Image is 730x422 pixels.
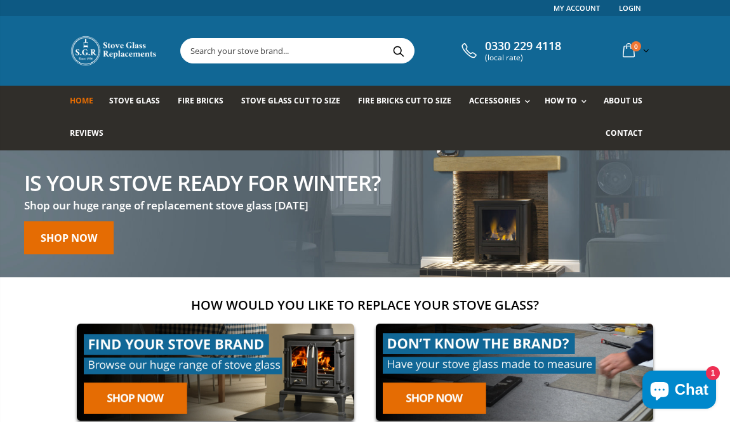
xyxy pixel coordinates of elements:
span: How To [545,95,577,106]
span: Accessories [469,95,521,106]
a: Home [70,86,103,118]
a: Stove Glass Cut To Size [241,86,349,118]
a: Shop now [24,221,114,254]
a: Fire Bricks [178,86,233,118]
img: Stove Glass Replacement [70,35,159,67]
span: Fire Bricks Cut To Size [358,95,451,106]
a: Stove Glass [109,86,169,118]
span: Stove Glass Cut To Size [241,95,340,106]
a: Contact [606,118,652,150]
input: Search your stove brand... [181,39,531,63]
span: Reviews [70,128,103,138]
h2: Is your stove ready for winter? [24,171,380,193]
h3: Shop our huge range of replacement stove glass [DATE] [24,198,380,213]
a: 0 [618,38,652,63]
span: Contact [606,128,642,138]
a: How To [545,86,593,118]
h2: How would you like to replace your stove glass? [70,296,660,313]
a: About us [604,86,652,118]
span: Home [70,95,93,106]
span: About us [604,95,642,106]
span: Fire Bricks [178,95,223,106]
button: Search [384,39,413,63]
a: Reviews [70,118,113,150]
a: Fire Bricks Cut To Size [358,86,461,118]
inbox-online-store-chat: Shopify online store chat [639,371,720,412]
span: Stove Glass [109,95,160,106]
a: Accessories [469,86,536,118]
span: 0 [631,41,641,51]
